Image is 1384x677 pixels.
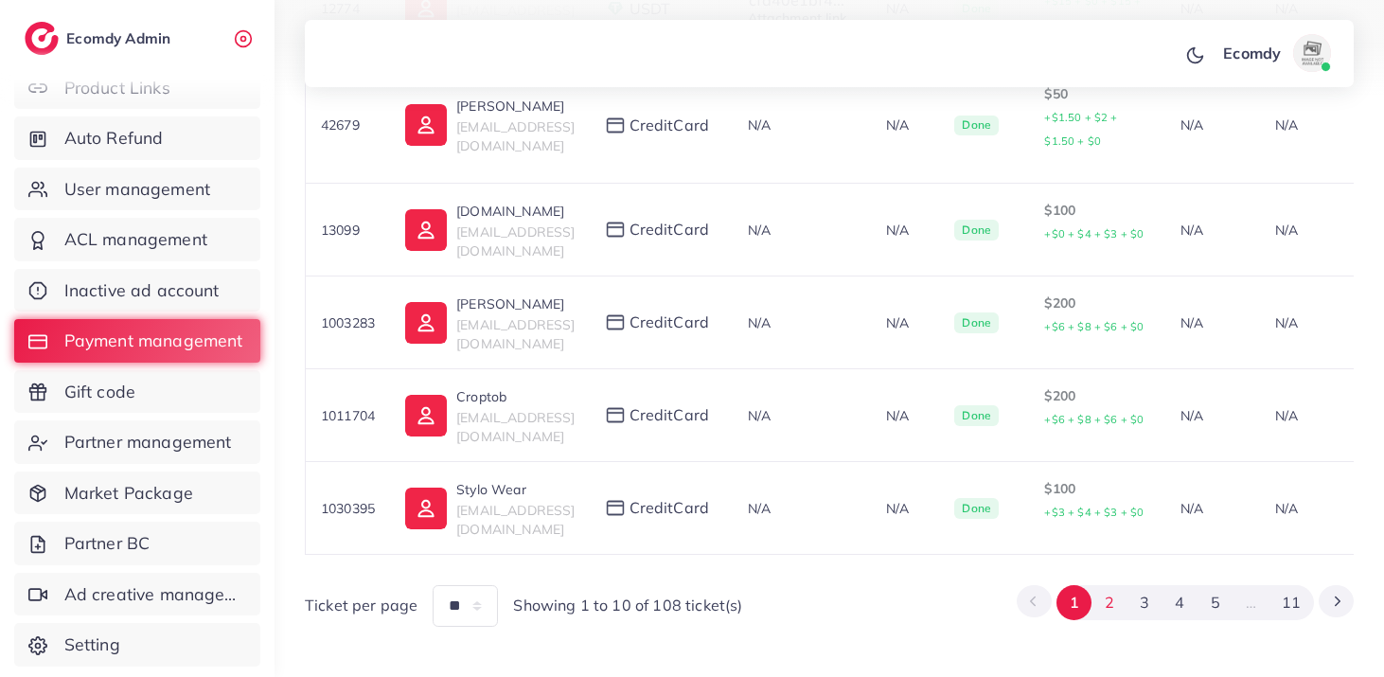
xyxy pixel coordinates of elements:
[64,177,210,202] span: User management
[456,293,575,315] p: [PERSON_NAME]
[1127,585,1162,620] button: Go to page 3
[1213,34,1339,72] a: Ecomdyavatar
[1275,312,1340,334] p: N/A
[456,502,575,538] span: [EMAIL_ADDRESS][DOMAIN_NAME]
[64,329,243,353] span: Payment management
[886,114,925,136] p: N/A
[1275,497,1340,520] p: N/A
[405,488,447,529] img: ic-user-info.36bf1079.svg
[513,595,742,616] span: Showing 1 to 10 of 108 ticket(s)
[14,370,260,414] a: Gift code
[1044,111,1117,148] small: +$1.50 + $2 + $1.50 + $0
[1044,506,1144,519] small: +$3 + $4 + $3 + $0
[886,497,925,520] p: N/A
[954,220,999,241] span: Done
[606,222,625,238] img: payment
[1180,404,1245,427] p: N/A
[954,405,999,426] span: Done
[954,116,999,136] span: Done
[14,472,260,515] a: Market Package
[606,314,625,330] img: payment
[1044,320,1144,333] small: +$6 + $8 + $6 + $0
[14,168,260,211] a: User management
[14,573,260,616] a: Ad creative management
[1223,42,1281,64] p: Ecomdy
[886,404,925,427] p: N/A
[748,500,771,517] span: N/A
[321,404,375,427] p: 1011704
[14,218,260,261] a: ACL management
[405,209,447,251] img: ic-user-info.36bf1079.svg
[14,319,260,363] a: Payment management
[405,395,447,436] img: ic-user-info.36bf1079.svg
[1198,585,1233,620] button: Go to page 5
[321,114,375,136] p: 42679
[630,115,710,136] span: creditCard
[1180,219,1245,241] p: N/A
[630,312,710,333] span: creditCard
[1275,404,1340,427] p: N/A
[456,200,575,223] p: [DOMAIN_NAME]
[14,522,260,565] a: Partner BC
[1180,312,1245,334] p: N/A
[886,312,925,334] p: N/A
[748,116,771,134] span: N/A
[1044,413,1144,426] small: +$6 + $8 + $6 + $0
[1162,585,1198,620] button: Go to page 4
[64,380,135,404] span: Gift code
[1044,384,1149,431] p: $200
[1293,34,1331,72] img: avatar
[456,118,575,154] span: [EMAIL_ADDRESS][DOMAIN_NAME]
[305,595,417,616] span: Ticket per page
[64,481,193,506] span: Market Package
[1269,585,1314,620] button: Go to page 11
[630,219,710,241] span: creditCard
[64,632,120,657] span: Setting
[630,497,710,519] span: creditCard
[1044,199,1149,245] p: $100
[64,430,232,454] span: Partner management
[954,312,999,333] span: Done
[1017,585,1354,620] ul: Pagination
[405,302,447,344] img: ic-user-info.36bf1079.svg
[1091,585,1127,620] button: Go to page 2
[64,227,207,252] span: ACL management
[456,316,575,352] span: [EMAIL_ADDRESS][DOMAIN_NAME]
[606,407,625,423] img: payment
[14,420,260,464] a: Partner management
[456,223,575,259] span: [EMAIL_ADDRESS][DOMAIN_NAME]
[1275,219,1340,241] p: N/A
[1180,114,1245,136] p: N/A
[748,222,771,239] span: N/A
[25,22,175,55] a: logoEcomdy Admin
[66,29,175,47] h2: Ecomdy Admin
[1044,227,1144,241] small: +$0 + $4 + $3 + $0
[456,385,575,408] p: Croptob
[1044,82,1149,152] p: $50
[1180,497,1245,520] p: N/A
[456,95,575,117] p: [PERSON_NAME]
[14,116,260,160] a: Auto Refund
[456,478,575,501] p: Stylo Wear
[954,498,999,519] span: Done
[748,314,771,331] span: N/A
[1056,585,1091,620] button: Go to page 1
[606,500,625,516] img: payment
[748,407,771,424] span: N/A
[1275,114,1340,136] p: N/A
[1044,292,1149,338] p: $200
[321,312,375,334] p: 1003283
[14,623,260,667] a: Setting
[321,497,375,520] p: 1030395
[606,117,625,134] img: payment
[1044,477,1149,524] p: $100
[14,66,260,110] a: Product Links
[64,76,170,100] span: Product Links
[321,219,375,241] p: 13099
[25,22,59,55] img: logo
[64,278,220,303] span: Inactive ad account
[14,269,260,312] a: Inactive ad account
[64,582,246,607] span: Ad creative management
[1319,585,1354,617] button: Go to next page
[405,104,447,146] img: ic-user-info.36bf1079.svg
